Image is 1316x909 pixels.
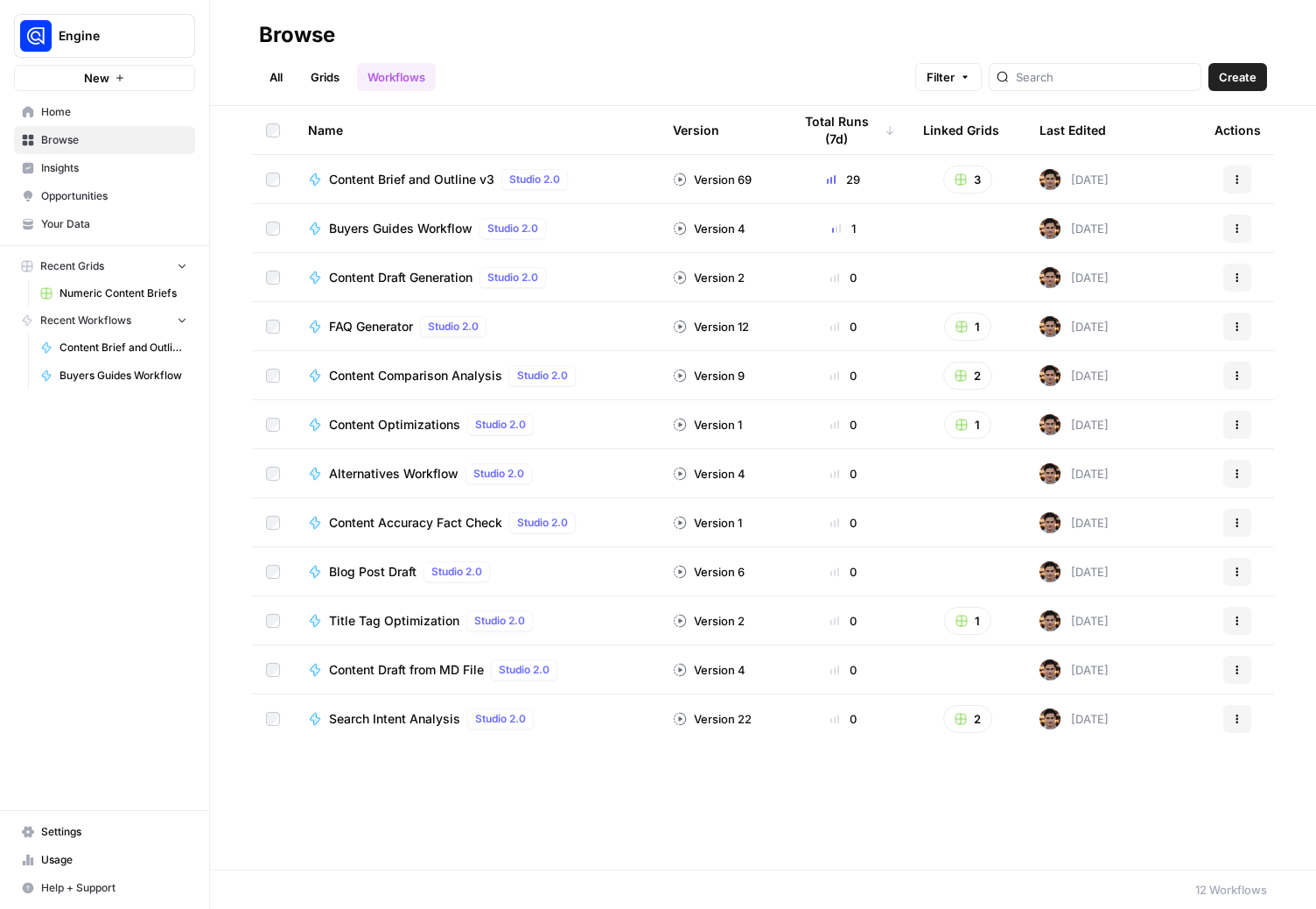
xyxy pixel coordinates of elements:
div: Version 2 [673,612,745,630]
img: 7djlw4s4c8o79av5esfcj3z49qpk [1039,659,1060,680]
div: [DATE] [1039,365,1109,386]
div: Actions [1214,106,1261,154]
span: Studio 2.0 [509,172,560,187]
button: Workspace: Engine [14,14,195,58]
a: Buyers Guides Workflow [32,362,195,390]
span: Opportunities [41,188,187,204]
div: Version 69 [673,171,752,188]
span: Home [41,104,187,120]
button: 2 [943,362,992,390]
span: Content Draft Generation [329,269,472,286]
div: Version [673,106,719,154]
div: [DATE] [1039,659,1109,680]
span: Alternatives Workflow [329,465,458,483]
span: Blog Post Draft [329,563,416,581]
span: Usage [41,852,187,868]
div: Last Edited [1039,106,1106,154]
span: FAQ Generator [329,318,413,335]
a: Content Accuracy Fact CheckStudio 2.0 [308,512,645,533]
span: Studio 2.0 [428,319,479,335]
span: Studio 2.0 [474,613,525,629]
img: 7djlw4s4c8o79av5esfcj3z49qpk [1039,169,1060,190]
span: Content Comparison Analysis [329,367,502,384]
div: [DATE] [1039,610,1109,631]
img: 7djlw4s4c8o79av5esfcj3z49qpk [1039,610,1060,631]
div: 0 [792,269,895,286]
a: Content OptimizationsStudio 2.0 [308,414,645,435]
div: 0 [792,563,895,581]
div: Version 2 [673,269,745,286]
span: Content Accuracy Fact Check [329,514,502,532]
div: 0 [792,318,895,335]
div: Browse [259,21,335,49]
div: 0 [792,465,895,483]
span: Studio 2.0 [487,221,538,236]
div: Version 9 [673,367,745,384]
a: Opportunities [14,182,195,210]
span: Content Brief and Outline v3 [329,171,494,188]
div: Version 22 [673,710,752,728]
a: Buyers Guides WorkflowStudio 2.0 [308,218,645,239]
span: Studio 2.0 [431,564,482,580]
button: 1 [944,313,991,341]
img: 7djlw4s4c8o79av5esfcj3z49qpk [1039,561,1060,582]
img: 7djlw4s4c8o79av5esfcj3z49qpk [1039,512,1060,533]
a: Blog Post DraftStudio 2.0 [308,561,645,582]
a: Alternatives WorkflowStudio 2.0 [308,463,645,484]
button: 1 [944,607,991,635]
span: Content Draft from MD File [329,661,484,679]
span: Studio 2.0 [487,270,538,285]
a: Workflows [357,63,436,91]
div: Total Runs (7d) [792,106,895,154]
a: Your Data [14,210,195,238]
span: Recent Grids [40,258,104,274]
div: Version 1 [673,514,742,532]
a: Usage [14,846,195,874]
span: Studio 2.0 [517,515,568,531]
a: Title Tag OptimizationStudio 2.0 [308,610,645,631]
span: Engine [59,27,164,45]
a: Insights [14,154,195,182]
a: Browse [14,126,195,154]
a: FAQ GeneratorStudio 2.0 [308,316,645,337]
div: [DATE] [1039,218,1109,239]
span: Content Brief and Outline v3 [59,340,187,356]
button: 2 [943,705,992,733]
img: 7djlw4s4c8o79av5esfcj3z49qpk [1039,708,1060,729]
div: [DATE] [1039,316,1109,337]
a: Settings [14,818,195,846]
div: [DATE] [1039,414,1109,435]
div: 0 [792,661,895,679]
a: Content Brief and Outline v3 [32,334,195,362]
a: Content Comparison AnalysisStudio 2.0 [308,365,645,386]
span: Browse [41,132,187,148]
span: Buyers Guides Workflow [329,220,472,237]
div: [DATE] [1039,561,1109,582]
button: 3 [943,166,992,194]
span: Help + Support [41,880,187,896]
img: 7djlw4s4c8o79av5esfcj3z49qpk [1039,267,1060,288]
input: Search [1016,68,1193,86]
a: Grids [300,63,350,91]
img: 7djlw4s4c8o79av5esfcj3z49qpk [1039,365,1060,386]
div: 0 [792,367,895,384]
div: Version 4 [673,220,745,237]
span: Title Tag Optimization [329,612,459,630]
img: 7djlw4s4c8o79av5esfcj3z49qpk [1039,463,1060,484]
div: [DATE] [1039,512,1109,533]
span: Buyers Guides Workflow [59,368,187,384]
div: Name [308,106,645,154]
div: 12 Workflows [1195,881,1267,898]
a: Content Draft from MD FileStudio 2.0 [308,659,645,680]
span: Search Intent Analysis [329,710,460,728]
div: Version 6 [673,563,745,581]
button: Help + Support [14,874,195,902]
div: Version 12 [673,318,749,335]
button: Recent Grids [14,253,195,279]
div: 1 [792,220,895,237]
span: Studio 2.0 [499,662,549,678]
div: [DATE] [1039,169,1109,190]
button: Recent Workflows [14,307,195,334]
span: Filter [927,68,955,86]
span: Create [1219,68,1256,86]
